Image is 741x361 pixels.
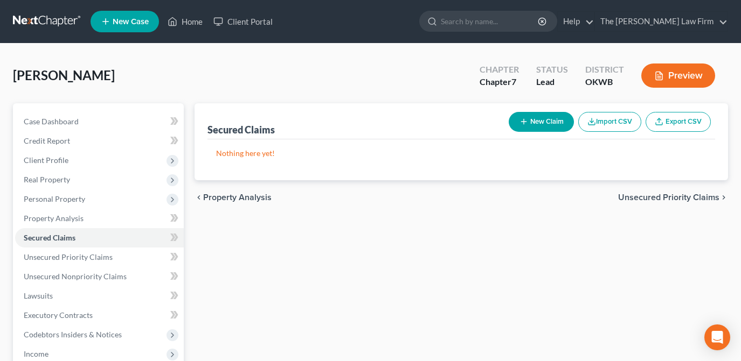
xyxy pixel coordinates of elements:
[480,76,519,88] div: Chapter
[24,349,49,358] span: Income
[15,267,184,286] a: Unsecured Nonpriority Claims
[24,136,70,145] span: Credit Report
[441,11,539,31] input: Search by name...
[15,228,184,247] a: Secured Claims
[24,291,53,300] span: Lawsuits
[24,233,75,242] span: Secured Claims
[13,67,115,83] span: [PERSON_NAME]
[719,193,728,202] i: chevron_right
[24,272,127,281] span: Unsecured Nonpriority Claims
[24,330,122,339] span: Codebtors Insiders & Notices
[24,252,113,261] span: Unsecured Priority Claims
[536,76,568,88] div: Lead
[480,63,519,76] div: Chapter
[509,112,574,132] button: New Claim
[646,112,711,132] a: Export CSV
[24,117,79,126] span: Case Dashboard
[15,112,184,131] a: Case Dashboard
[511,76,516,87] span: 7
[536,63,568,76] div: Status
[618,193,728,202] button: Unsecured Priority Claims chevron_right
[578,112,641,132] button: Import CSV
[113,18,149,26] span: New Case
[24,194,85,203] span: Personal Property
[216,148,707,159] p: Nothing here yet!
[195,193,203,202] i: chevron_left
[24,214,84,223] span: Property Analysis
[595,12,728,31] a: The [PERSON_NAME] Law Firm
[641,63,715,88] button: Preview
[15,306,184,325] a: Executory Contracts
[15,131,184,151] a: Credit Report
[618,193,719,202] span: Unsecured Priority Claims
[207,123,275,136] div: Secured Claims
[208,12,278,31] a: Client Portal
[15,286,184,306] a: Lawsuits
[24,155,68,165] span: Client Profile
[15,247,184,267] a: Unsecured Priority Claims
[24,175,70,184] span: Real Property
[558,12,594,31] a: Help
[162,12,208,31] a: Home
[585,76,624,88] div: OKWB
[585,63,624,76] div: District
[24,310,93,320] span: Executory Contracts
[195,193,272,202] button: chevron_left Property Analysis
[704,324,730,350] div: Open Intercom Messenger
[203,193,272,202] span: Property Analysis
[15,209,184,228] a: Property Analysis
